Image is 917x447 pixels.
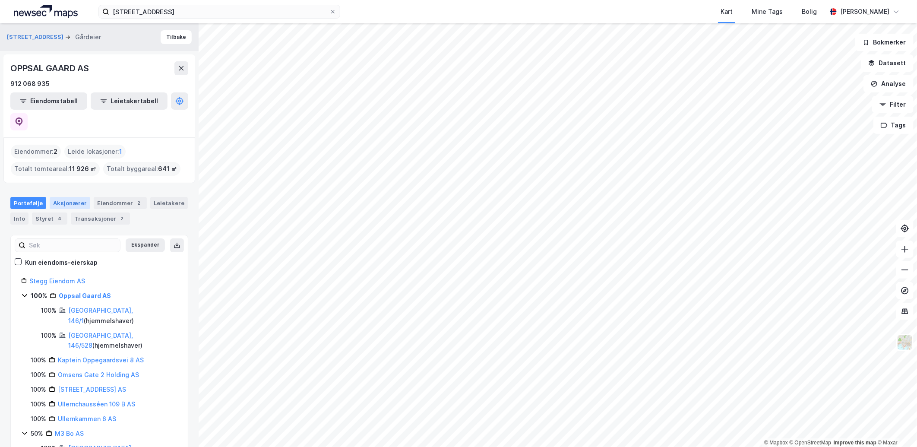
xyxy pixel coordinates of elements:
button: Leietakertabell [91,92,168,110]
span: 11 926 ㎡ [69,164,96,174]
div: Kart [721,6,733,17]
a: [GEOGRAPHIC_DATA], 146/1 [68,307,133,324]
div: 100% [31,291,47,301]
div: 100% [31,414,46,424]
div: ( hjemmelshaver ) [68,305,177,326]
button: Datasett [861,54,914,72]
div: Eiendommer : [11,145,61,159]
div: OPPSAL GAARD AS [10,61,91,75]
a: Mapbox [764,440,788,446]
div: 100% [41,330,57,341]
div: Totalt byggareal : [103,162,180,176]
button: Tilbake [161,30,192,44]
div: Kun eiendoms-eierskap [25,257,98,268]
a: OpenStreetMap [790,440,832,446]
div: 2 [135,199,143,207]
a: Oppsal Gaard AS [59,292,111,299]
a: [GEOGRAPHIC_DATA], 146/528 [68,332,133,349]
div: Gårdeier [75,32,101,42]
a: Kaptein Oppegaardsvei 8 AS [58,356,144,364]
div: Mine Tags [752,6,783,17]
a: Improve this map [834,440,876,446]
div: Info [10,212,28,225]
div: Eiendommer [94,197,147,209]
div: Aksjonærer [50,197,90,209]
button: Eiendomstabell [10,92,87,110]
div: ( hjemmelshaver ) [68,330,177,351]
button: Tags [873,117,914,134]
div: Totalt tomteareal : [11,162,100,176]
a: Ullernkammen 6 AS [58,415,116,422]
img: logo.a4113a55bc3d86da70a041830d287a7e.svg [14,5,78,18]
a: Ullernchausséen 109 B AS [58,400,135,408]
div: Transaksjoner [71,212,130,225]
div: Kontrollprogram for chat [874,406,917,447]
a: Omsens Gate 2 Holding AS [58,371,139,378]
button: Ekspander [126,238,165,252]
div: Leide lokasjoner : [64,145,126,159]
div: [PERSON_NAME] [840,6,889,17]
iframe: Chat Widget [874,406,917,447]
div: Leietakere [150,197,188,209]
span: 641 ㎡ [158,164,177,174]
div: 100% [31,384,46,395]
div: 100% [31,355,46,365]
input: Søk [25,239,120,252]
div: 100% [41,305,57,316]
div: 50% [31,428,43,439]
div: 912 068 935 [10,79,50,89]
div: Portefølje [10,197,46,209]
div: 4 [55,214,64,223]
a: [STREET_ADDRESS] AS [58,386,126,393]
span: 1 [119,146,122,157]
div: Styret [32,212,67,225]
a: M3 Bo AS [55,430,84,437]
button: Filter [872,96,914,113]
a: Stegg Eiendom AS [29,277,85,285]
button: [STREET_ADDRESS] [7,33,65,41]
div: 100% [31,399,46,409]
span: 2 [54,146,57,157]
div: 2 [118,214,126,223]
div: Bolig [802,6,817,17]
input: Søk på adresse, matrikkel, gårdeiere, leietakere eller personer [109,5,329,18]
button: Bokmerker [855,34,914,51]
button: Analyse [863,75,914,92]
div: 100% [31,370,46,380]
img: Z [897,334,913,351]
